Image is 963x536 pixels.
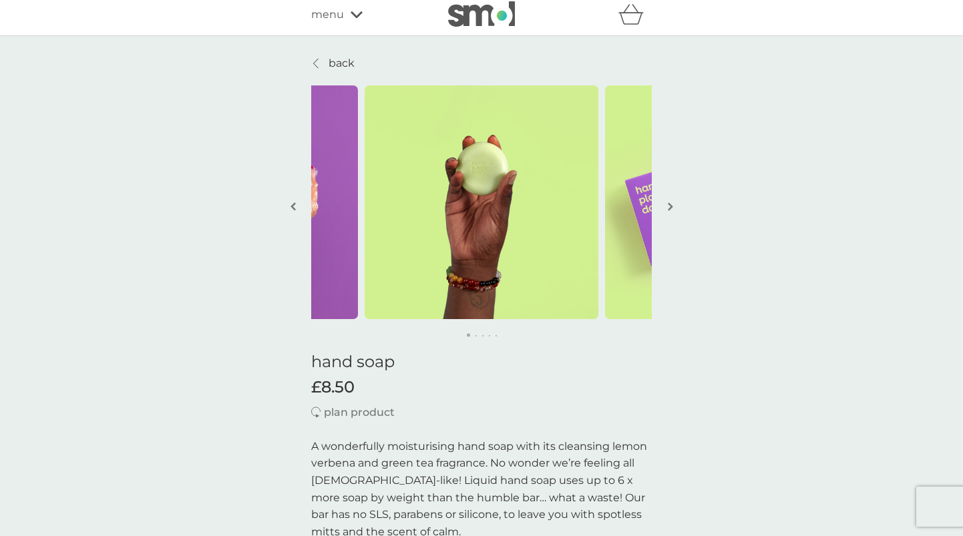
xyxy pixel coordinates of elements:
[668,202,673,212] img: right-arrow.svg
[329,55,355,72] p: back
[311,6,344,23] span: menu
[291,202,296,212] img: left-arrow.svg
[311,352,652,372] h1: hand soap
[448,1,515,27] img: smol
[311,378,355,397] span: £8.50
[324,404,395,421] p: plan product
[618,1,652,28] div: basket
[311,55,355,72] a: back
